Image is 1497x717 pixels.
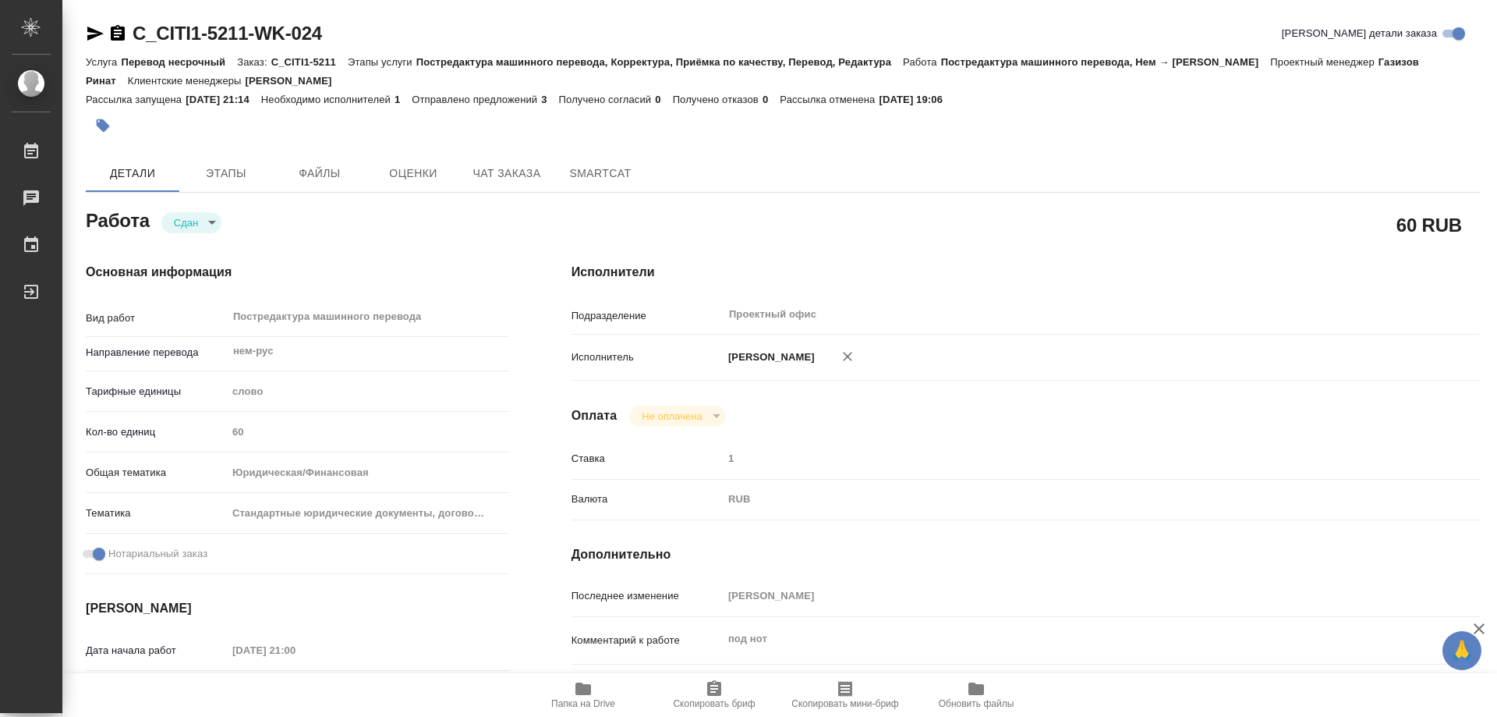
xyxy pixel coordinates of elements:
span: Этапы [189,164,264,183]
p: [DATE] 19:06 [879,94,954,105]
p: [DATE] 21:14 [186,94,261,105]
p: Этапы услуги [348,56,416,68]
p: Постредактура машинного перевода, Корректура, Приёмка по качеству, Перевод, Редактура [416,56,903,68]
p: 0 [655,94,672,105]
button: Скопировать мини-бриф [780,673,911,717]
p: Направление перевода [86,345,227,360]
p: Тематика [86,506,227,521]
p: Дата начала работ [86,643,227,658]
p: Отправлено предложений [412,94,541,105]
p: Получено отказов [673,94,763,105]
span: Обновить файлы [939,698,1014,709]
p: Рассылка отменена [780,94,879,105]
input: Пустое поле [227,421,509,443]
p: Клиентские менеджеры [128,75,246,87]
div: Стандартные юридические документы, договоры, уставы [227,500,509,527]
p: Перевод несрочный [121,56,237,68]
span: Нотариальный заказ [108,546,207,562]
p: Ставка [572,451,723,467]
span: Файлы [282,164,357,183]
span: Чат заказа [469,164,544,183]
h4: [PERSON_NAME] [86,599,509,618]
p: Последнее изменение [572,588,723,604]
span: Скопировать мини-бриф [791,698,898,709]
div: RUB [723,486,1404,513]
button: Не оплачена [637,410,706,423]
p: Комментарий к работе [572,633,723,648]
p: Получено согласий [559,94,656,105]
p: Валюта [572,492,723,507]
p: Подразделение [572,308,723,324]
h2: 60 RUB [1396,211,1462,238]
h4: Исполнители [572,263,1480,282]
h4: Оплата [572,406,618,425]
p: Кол-во единиц [86,424,227,440]
p: 3 [541,94,558,105]
button: Скопировать ссылку [108,24,127,43]
button: Папка на Drive [518,673,649,717]
p: [PERSON_NAME] [246,75,344,87]
h4: Дополнительно [572,545,1480,564]
p: Работа [903,56,941,68]
input: Пустое поле [723,447,1404,470]
textarea: под нот [723,626,1404,652]
button: Обновить файлы [911,673,1042,717]
span: Детали [95,164,170,183]
h4: Основная информация [86,263,509,282]
div: Юридическая/Финансовая [227,460,509,486]
span: SmartCat [563,164,638,183]
p: Рассылка запущена [86,94,186,105]
span: Оценки [376,164,451,183]
a: C_CITI1-5211-WK-024 [133,23,322,44]
p: Тарифные единицы [86,384,227,399]
button: 🙏 [1442,631,1481,670]
p: Исполнитель [572,350,723,365]
input: Пустое поле [227,639,363,662]
p: [PERSON_NAME] [723,350,815,365]
button: Сдан [169,216,203,229]
p: Проектный менеджер [1270,56,1378,68]
button: Скопировать бриф [649,673,780,717]
p: 0 [763,94,780,105]
h2: Работа [86,205,150,233]
div: слово [227,378,509,405]
button: Добавить тэг [86,108,120,143]
p: C_CITI1-5211 [271,56,348,68]
span: [PERSON_NAME] детали заказа [1282,26,1437,41]
p: Необходимо исполнителей [261,94,395,105]
p: Вид работ [86,311,227,326]
div: Сдан [161,212,221,233]
p: Заказ: [237,56,271,68]
button: Удалить исполнителя [830,339,865,374]
p: Общая тематика [86,465,227,481]
p: Услуга [86,56,121,68]
span: 🙏 [1449,634,1475,667]
p: Постредактура машинного перевода, Нем → [PERSON_NAME] [941,56,1271,68]
span: Папка на Drive [551,698,615,709]
input: Пустое поле [723,584,1404,607]
p: 1 [395,94,412,105]
div: Сдан [629,406,725,427]
span: Скопировать бриф [673,698,755,709]
button: Скопировать ссылку для ЯМессенджера [86,24,104,43]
